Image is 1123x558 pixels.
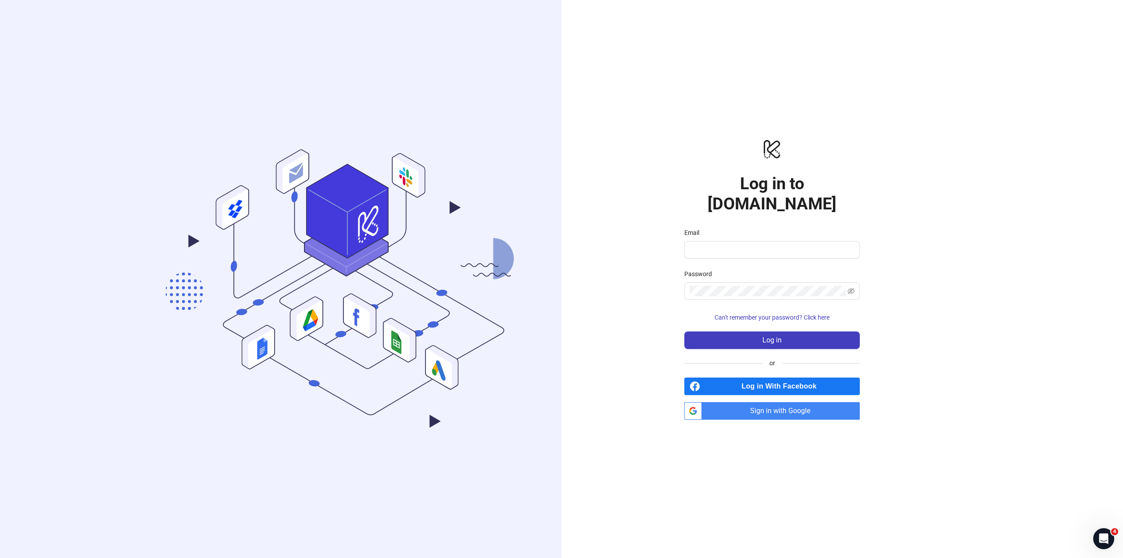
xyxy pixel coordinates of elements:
[684,402,860,420] a: Sign in with Google
[684,314,860,321] a: Can't remember your password? Click here
[684,331,860,349] button: Log in
[715,314,830,321] span: Can't remember your password? Click here
[705,402,860,420] span: Sign in with Google
[690,286,846,296] input: Password
[684,173,860,214] h1: Log in to [DOMAIN_NAME]
[704,378,860,395] span: Log in With Facebook
[848,288,855,295] span: eye-invisible
[1111,528,1118,535] span: 4
[684,378,860,395] a: Log in With Facebook
[1093,528,1114,549] iframe: Intercom live chat
[684,269,718,279] label: Password
[684,228,705,238] label: Email
[762,358,782,368] span: or
[762,336,782,344] span: Log in
[690,245,853,255] input: Email
[684,310,860,324] button: Can't remember your password? Click here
